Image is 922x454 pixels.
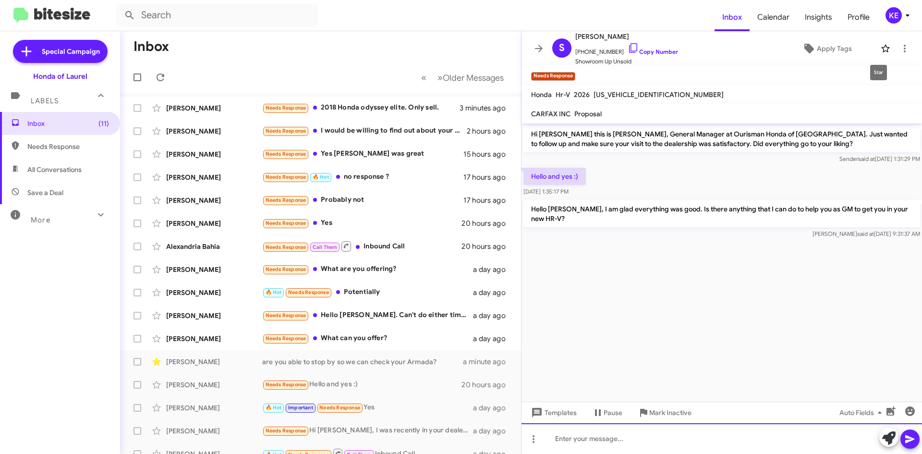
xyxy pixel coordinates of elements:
span: Needs Response [266,151,306,157]
div: [PERSON_NAME] [166,334,262,344]
span: « [421,72,426,84]
a: Insights [797,3,840,31]
div: Alexandria Bahia [166,242,262,251]
span: 🔥 Hot [313,174,329,180]
div: [PERSON_NAME] [166,149,262,159]
span: 2026 [574,90,590,99]
div: [PERSON_NAME] [166,265,262,274]
span: Special Campaign [42,47,100,56]
span: Needs Response [266,381,306,388]
span: Needs Response [266,128,306,134]
div: Hello and yes :) [262,379,461,390]
span: said at [858,155,875,162]
span: Call Them [313,244,338,250]
div: a day ago [473,265,513,274]
div: What are you offering? [262,264,473,275]
span: Honda [531,90,552,99]
span: Proposal [574,110,602,118]
span: Needs Response [319,405,360,411]
div: [PERSON_NAME] [166,126,262,136]
p: Hello and yes :) [523,168,586,185]
div: a minute ago [463,357,513,367]
button: Mark Inactive [630,404,699,421]
span: [PERSON_NAME] [DATE] 9:31:37 AM [813,230,920,237]
span: More [31,216,50,224]
span: Inbox [27,119,109,128]
span: [PERSON_NAME] [575,31,678,42]
span: Save a Deal [27,188,63,197]
span: Important [288,405,313,411]
span: Needs Response [266,244,306,250]
span: Showroom Up Unsold [575,57,678,66]
div: a day ago [473,288,513,297]
span: Needs Response [266,266,306,272]
h1: Inbox [133,39,169,54]
div: Yes [262,402,473,413]
a: Profile [840,3,877,31]
div: a day ago [473,403,513,413]
span: Mark Inactive [649,404,691,421]
span: (11) [98,119,109,128]
div: Hi [PERSON_NAME], I was recently in your dealership looking to trade but was told I couldn't get ... [262,425,473,436]
a: Copy Number [628,48,678,55]
div: [PERSON_NAME] [166,357,262,367]
div: Star [870,65,887,80]
div: 20 hours ago [461,380,513,390]
a: Inbox [715,3,750,31]
span: Templates [529,404,577,421]
span: Hr-V [556,90,570,99]
div: 20 hours ago [461,219,513,228]
span: [US_VEHICLE_IDENTIFICATION_NUMBER] [594,90,724,99]
span: Needs Response [266,312,306,319]
span: » [437,72,443,84]
span: Needs Response [288,289,329,295]
div: [PERSON_NAME] [166,219,262,228]
span: 🔥 Hot [266,405,282,411]
button: KE [877,7,911,24]
button: Auto Fields [832,404,893,421]
span: CARFAX INC [531,110,570,118]
div: [PERSON_NAME] [166,196,262,205]
button: Templates [522,404,584,421]
span: Needs Response [266,197,306,203]
a: Special Campaign [13,40,108,63]
div: Inbound Call [262,240,461,252]
div: KE [886,7,902,24]
button: Previous [415,68,432,87]
span: Needs Response [266,105,306,111]
div: [PERSON_NAME] [166,426,262,436]
div: [PERSON_NAME] [166,380,262,390]
span: 🔥 Hot [266,289,282,295]
div: a day ago [473,426,513,436]
span: Labels [31,97,59,105]
div: a day ago [473,334,513,344]
span: Sender [DATE] 1:31:29 PM [839,155,920,162]
div: [PERSON_NAME] [166,103,262,113]
span: Apply Tags [817,40,852,57]
div: [PERSON_NAME] [166,172,262,182]
div: a day ago [473,311,513,320]
div: [PERSON_NAME] [166,311,262,320]
div: 17 hours ago [463,172,513,182]
nav: Page navigation example [416,68,510,87]
span: All Conversations [27,165,82,174]
div: Yes [PERSON_NAME] was great [262,148,463,160]
div: [PERSON_NAME] [166,288,262,297]
div: [PERSON_NAME] [166,403,262,413]
div: Probably not [262,195,463,206]
span: Older Messages [443,73,504,83]
button: Pause [584,404,630,421]
div: 15 hours ago [463,149,513,159]
span: [PHONE_NUMBER] [575,42,678,57]
button: Next [432,68,510,87]
div: Yes [262,218,461,229]
div: 20 hours ago [461,242,513,251]
span: S [559,40,565,56]
div: no response ? [262,172,463,183]
a: Calendar [750,3,797,31]
p: Hello [PERSON_NAME], I am glad everything was good. Is there anything that I can do to help you a... [523,200,920,227]
p: Hi [PERSON_NAME] this is [PERSON_NAME], General Manager at Ourisman Honda of [GEOGRAPHIC_DATA]. J... [523,125,920,152]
